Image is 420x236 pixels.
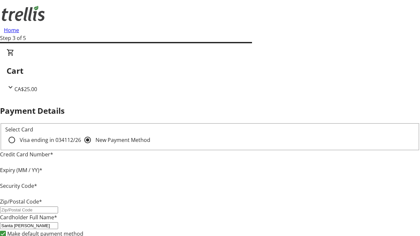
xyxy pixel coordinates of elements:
[5,126,415,133] div: Select Card
[67,136,81,144] span: 12/26
[7,49,413,93] div: CartCA$25.00
[7,65,413,77] h2: Cart
[20,136,81,144] span: Visa ending in 0341
[94,136,150,144] label: New Payment Method
[14,86,37,93] span: CA$25.00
